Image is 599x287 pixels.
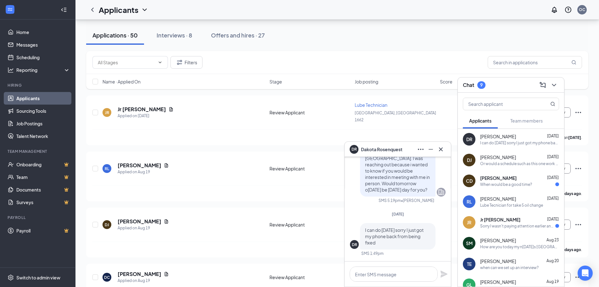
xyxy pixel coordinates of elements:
[164,163,169,168] svg: Document
[562,247,581,252] b: 7 days ago
[118,169,169,175] div: Applied on Aug 19
[466,240,473,246] div: SM
[539,81,546,89] svg: ComposeMessage
[546,258,559,263] span: Aug 20
[568,135,581,140] b: [DATE]
[269,78,282,85] span: Stage
[105,166,109,171] div: RL
[16,274,60,281] div: Switch to admin view
[546,279,559,284] span: Aug 19
[118,218,161,225] h5: [PERSON_NAME]
[16,67,70,73] div: Reporting
[538,80,548,90] button: ComposeMessage
[164,272,169,277] svg: Document
[579,7,585,12] div: OC
[401,198,434,203] span: • [PERSON_NAME]
[211,31,265,39] div: Offers and hires · 27
[417,146,424,153] svg: Ellipses
[118,162,161,169] h5: [PERSON_NAME]
[480,154,516,160] span: [PERSON_NAME]
[365,227,424,245] span: I can do [DATE] sorry I just got my phone back from being fixed
[571,60,576,65] svg: MagnifyingGlass
[269,165,351,172] div: Review Applicant
[469,118,491,123] span: Applicants
[269,274,351,280] div: Review Applicant
[480,161,559,166] div: Or would a schedule such as this one work for you: Mon: 10am-7-pm Tues: 10am-7-pm Wed: 10am-7-pm ...
[480,82,483,88] div: 9
[176,59,183,66] svg: Filter
[379,198,401,203] div: SMS 5:19pm
[7,6,13,13] svg: WorkstreamLogo
[98,59,155,66] input: All Stages
[550,81,558,89] svg: ChevronDown
[440,270,448,278] svg: Plane
[480,216,520,223] span: Jr [PERSON_NAME]
[16,171,70,183] a: TeamCrown
[463,82,474,89] h3: Chat
[547,154,559,159] span: [DATE]
[158,60,163,65] svg: ChevronDown
[16,51,70,64] a: Scheduling
[488,56,582,69] input: Search in applications
[170,56,202,69] button: Filter Filters
[426,144,436,154] button: Minimize
[467,198,472,205] div: RL
[361,251,384,256] div: SMS 1:49pm
[574,273,582,281] svg: Ellipses
[169,107,174,112] svg: Document
[549,80,559,90] button: ChevronDown
[89,6,96,14] svg: ChevronLeft
[141,6,148,14] svg: ChevronDown
[105,222,109,227] div: DJ
[103,78,141,85] span: Name · Applied On
[16,92,70,105] a: Applicants
[8,149,69,154] div: Team Management
[480,196,516,202] span: [PERSON_NAME]
[574,221,582,228] svg: Ellipses
[416,144,426,154] button: Ellipses
[463,98,538,110] input: Search applicant
[466,136,472,142] div: DR
[16,196,70,209] a: SurveysCrown
[16,117,70,130] a: Job Postings
[104,275,110,280] div: DC
[547,217,559,221] span: [DATE]
[118,271,161,278] h5: [PERSON_NAME]
[8,274,14,281] svg: Settings
[480,265,539,270] div: when can we set up an interview?
[269,109,351,116] div: Review Applicant
[551,6,558,14] svg: Notifications
[269,221,351,228] div: Review Applicant
[355,102,387,108] span: Lube Technician
[480,203,543,208] div: Lube Tecnician for take 5 oil change
[510,118,543,123] span: Team members
[550,101,555,106] svg: MagnifyingGlass
[16,183,70,196] a: DocumentsCrown
[467,219,471,226] div: JR
[164,219,169,224] svg: Document
[157,31,192,39] div: Interviews · 8
[480,237,516,244] span: [PERSON_NAME]
[427,146,435,153] svg: Minimize
[105,110,109,115] div: JR
[574,165,582,172] svg: Ellipses
[8,215,69,220] div: Payroll
[467,261,472,267] div: TE
[392,212,404,216] span: [DATE]
[480,175,517,181] span: [PERSON_NAME]
[480,223,555,229] div: Sorry I wasn't paying attention earlier and just responded. I had a lot going on. Can I reschedul...
[480,140,559,146] div: I can do [DATE] sorry I just got my phone back from being fixed
[352,242,357,247] div: DR
[99,4,138,15] h1: Applicants
[466,178,473,184] div: CD
[118,278,169,284] div: Applied on Aug 19
[437,146,445,153] svg: Cross
[16,158,70,171] a: OnboardingCrown
[16,38,70,51] a: Messages
[480,258,516,264] span: [PERSON_NAME]
[547,196,559,201] span: [DATE]
[118,113,174,119] div: Applied on [DATE]
[16,105,70,117] a: Sourcing Tools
